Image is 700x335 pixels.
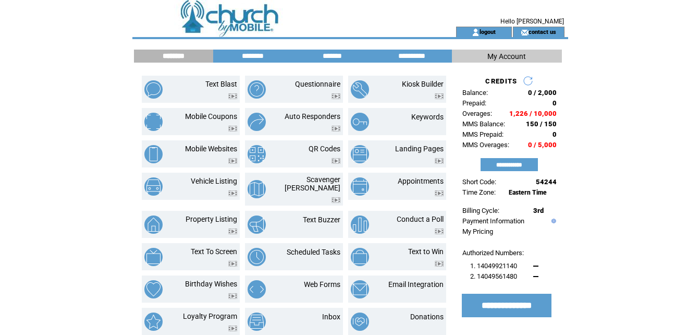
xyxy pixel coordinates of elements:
[485,77,517,85] span: CREDITS
[528,141,557,149] span: 0 / 5,000
[351,313,369,331] img: donations.png
[331,126,340,131] img: video.png
[480,28,496,35] a: logout
[398,177,444,185] a: Appointments
[185,145,237,153] a: Mobile Websites
[331,158,340,164] img: video.png
[351,80,369,99] img: kiosk-builder.png
[462,228,493,235] a: My Pricing
[351,216,369,234] img: conduct-a-poll.png
[248,280,266,298] img: web-forms.png
[470,272,517,280] span: 2. 14049561480
[285,112,340,121] a: Auto Responders
[144,248,163,266] img: text-to-screen.png
[248,180,266,198] img: scavenger-hunt.png
[351,113,369,131] img: keywords.png
[304,280,340,289] a: Web Forms
[228,93,237,99] img: video.png
[228,293,237,299] img: video.png
[248,80,266,99] img: questionnaire.png
[435,229,444,234] img: video.png
[435,190,444,196] img: video.png
[228,190,237,196] img: video.png
[144,216,163,234] img: property-listing.png
[411,113,444,121] a: Keywords
[351,177,369,196] img: appointments.png
[186,215,237,223] a: Property Listing
[248,216,266,234] img: text-buzzer.png
[331,93,340,99] img: video.png
[529,28,556,35] a: contact us
[248,248,266,266] img: scheduled-tasks.png
[528,89,557,97] span: 0 / 2,000
[435,158,444,164] img: video.png
[462,207,499,214] span: Billing Cycle:
[191,247,237,256] a: Text To Screen
[351,280,369,298] img: email-integration.png
[487,52,526,61] span: My Account
[462,89,488,97] span: Balance:
[402,80,444,88] a: Kiosk Builder
[462,130,503,138] span: MMS Prepaid:
[509,110,557,117] span: 1,226 / 10,000
[521,28,529,37] img: contact_us_icon.gif
[351,145,369,163] img: landing-pages.png
[295,80,340,88] a: Questionnaire
[228,326,237,331] img: video.png
[462,110,492,117] span: Overages:
[228,158,237,164] img: video.png
[183,312,237,320] a: Loyalty Program
[462,249,524,257] span: Authorized Numbers:
[351,248,369,266] img: text-to-win.png
[144,145,163,163] img: mobile-websites.png
[228,126,237,131] img: video.png
[462,217,524,225] a: Payment Information
[144,113,163,131] img: mobile-coupons.png
[185,280,237,288] a: Birthday Wishes
[549,219,556,223] img: help.gif
[395,145,444,153] a: Landing Pages
[410,313,444,321] a: Donations
[144,313,163,331] img: loyalty-program.png
[388,280,444,289] a: Email Integration
[144,177,163,196] img: vehicle-listing.png
[526,120,557,128] span: 150 / 150
[408,247,444,256] a: Text to Win
[287,248,340,256] a: Scheduled Tasks
[309,145,340,153] a: QR Codes
[462,99,486,107] span: Prepaid:
[303,216,340,224] a: Text Buzzer
[248,145,266,163] img: qr-codes.png
[397,215,444,223] a: Conduct a Poll
[500,18,564,25] span: Hello [PERSON_NAME]
[533,207,544,214] span: 3rd
[248,113,266,131] img: auto-responders.png
[470,262,517,270] span: 1. 14049921140
[536,178,557,186] span: 54244
[462,141,509,149] span: MMS Overages:
[205,80,237,88] a: Text Blast
[552,99,557,107] span: 0
[472,28,480,37] img: account_icon.gif
[509,189,547,196] span: Eastern Time
[248,313,266,331] img: inbox.png
[191,177,237,185] a: Vehicle Listing
[228,261,237,267] img: video.png
[285,175,340,192] a: Scavenger [PERSON_NAME]
[462,120,505,128] span: MMS Balance:
[462,178,496,186] span: Short Code:
[228,229,237,234] img: video.png
[185,112,237,121] a: Mobile Coupons
[331,197,340,203] img: video.png
[322,313,340,321] a: Inbox
[435,93,444,99] img: video.png
[552,130,557,138] span: 0
[144,80,163,99] img: text-blast.png
[144,280,163,298] img: birthday-wishes.png
[462,188,496,196] span: Time Zone:
[435,261,444,267] img: video.png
